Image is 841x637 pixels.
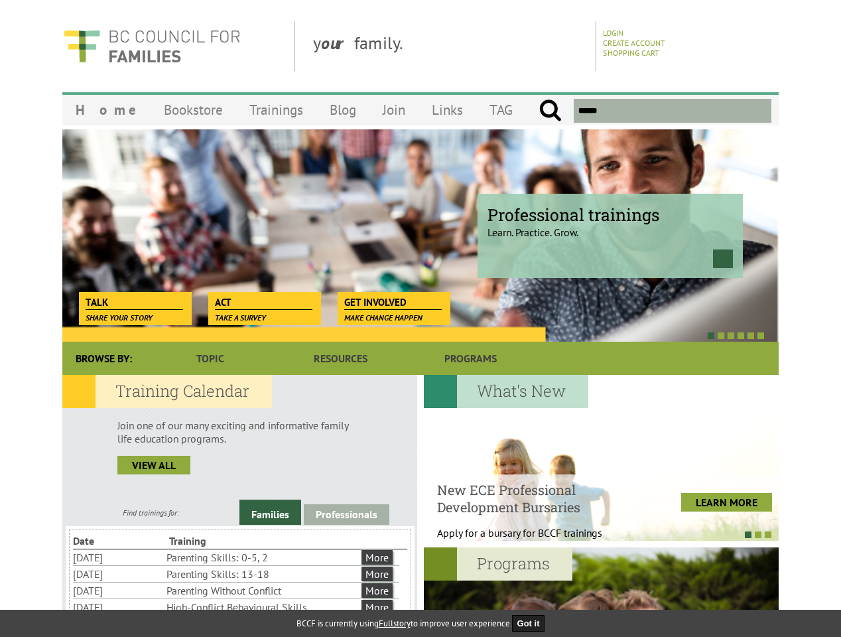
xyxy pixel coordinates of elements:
[681,493,772,512] a: LEARN MORE
[603,48,659,58] a: Shopping Cart
[304,504,389,525] a: Professionals
[166,566,359,582] li: Parenting Skills: 13-18
[169,533,263,549] li: Training
[215,295,312,310] span: Act
[275,342,405,375] a: Resources
[73,549,164,565] li: [DATE]
[79,292,190,311] a: Talk Share your story
[379,618,411,629] a: Fullstory
[369,94,419,125] a: Join
[512,615,545,632] button: Got it
[539,99,562,123] input: Submit
[208,292,319,311] a: Act Take a survey
[86,295,183,310] span: Talk
[361,583,393,598] a: More
[302,21,596,71] div: y family.
[145,342,275,375] a: Topic
[316,94,369,125] a: Blog
[603,38,665,48] a: Create Account
[117,456,190,474] a: view all
[166,599,359,615] li: High-Conflict Behavioural Skills
[487,204,733,226] span: Professional trainings
[487,214,733,239] p: Learn. Practice. Grow.
[166,549,359,565] li: Parenting Skills: 0-5, 2
[361,550,393,565] a: More
[73,566,164,582] li: [DATE]
[344,313,422,322] span: Make change happen
[476,94,526,125] a: TAG
[361,600,393,614] a: More
[424,547,572,581] h2: Programs
[424,375,588,408] h2: What's New
[73,599,164,615] li: [DATE]
[215,313,266,322] span: Take a survey
[73,533,166,549] li: Date
[437,481,635,516] h4: New ECE Professional Development Bursaries
[86,313,153,322] span: Share your story
[151,94,236,125] a: Bookstore
[603,28,623,38] a: Login
[117,419,362,445] p: Join one of our many exciting and informative family life education programs.
[62,508,239,518] div: Find trainings for:
[338,292,448,311] a: Get Involved Make change happen
[344,295,442,310] span: Get Involved
[166,583,359,599] li: Parenting Without Conflict
[236,94,316,125] a: Trainings
[321,32,354,54] strong: our
[239,500,301,525] a: Families
[62,375,272,408] h2: Training Calendar
[437,526,635,553] p: Apply for a bursary for BCCF trainings West...
[73,583,164,599] li: [DATE]
[406,342,536,375] a: Programs
[62,94,151,125] a: Home
[419,94,476,125] a: Links
[62,342,145,375] div: Browse By:
[62,21,241,71] img: BC Council for FAMILIES
[361,567,393,581] a: More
